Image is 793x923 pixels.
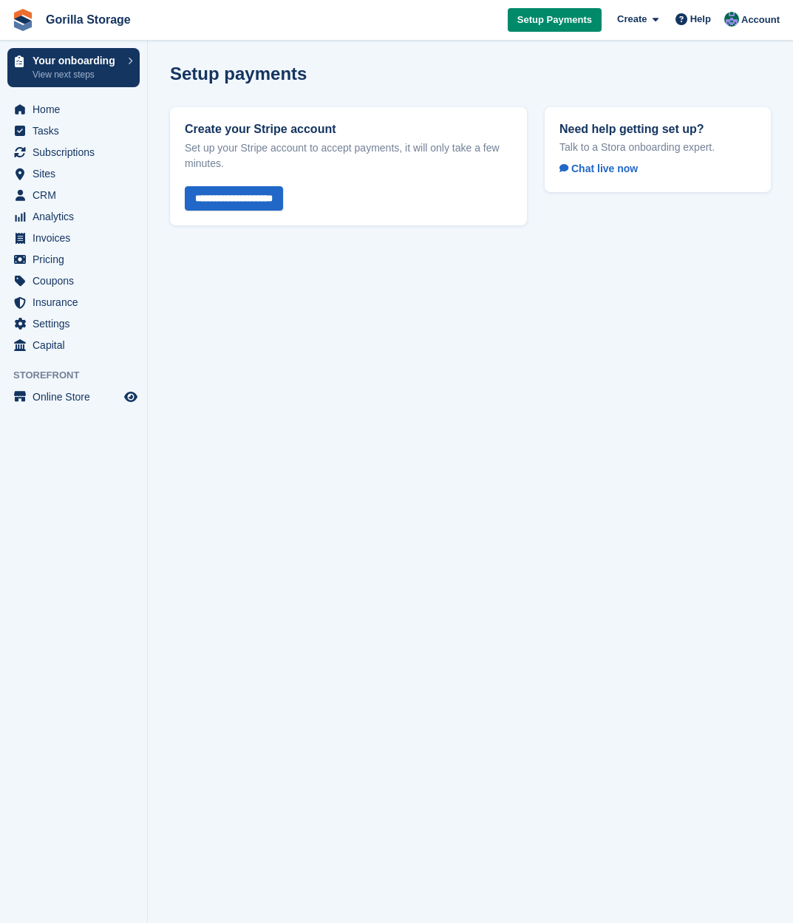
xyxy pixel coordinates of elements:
[559,140,756,154] p: Talk to a Stora onboarding expert.
[33,142,121,163] span: Subscriptions
[559,163,638,174] span: Chat live now
[33,313,121,334] span: Settings
[7,99,140,120] a: menu
[33,185,121,205] span: CRM
[122,388,140,406] a: Preview store
[33,120,121,141] span: Tasks
[40,7,137,32] a: Gorilla Storage
[7,163,140,184] a: menu
[690,12,711,27] span: Help
[559,160,650,177] a: Chat live now
[170,64,307,84] h1: Setup payments
[559,122,756,136] h2: Need help getting set up?
[33,163,121,184] span: Sites
[185,122,512,136] h2: Create your Stripe account
[724,12,739,27] img: Leesha Sutherland
[33,270,121,291] span: Coupons
[33,68,120,81] p: View next steps
[7,313,140,334] a: menu
[33,292,121,313] span: Insurance
[508,8,602,33] a: Setup Payments
[7,206,140,227] a: menu
[7,185,140,205] a: menu
[7,120,140,141] a: menu
[517,13,592,27] span: Setup Payments
[33,228,121,248] span: Invoices
[33,206,121,227] span: Analytics
[7,292,140,313] a: menu
[33,249,121,270] span: Pricing
[7,386,140,407] a: menu
[7,249,140,270] a: menu
[741,13,780,27] span: Account
[7,228,140,248] a: menu
[33,386,121,407] span: Online Store
[13,368,147,383] span: Storefront
[185,140,512,171] p: Set up your Stripe account to accept payments, it will only take a few minutes.
[7,48,140,87] a: Your onboarding View next steps
[12,9,34,31] img: stora-icon-8386f47178a22dfd0bd8f6a31ec36ba5ce8667c1dd55bd0f319d3a0aa187defe.svg
[617,12,647,27] span: Create
[7,335,140,355] a: menu
[7,270,140,291] a: menu
[33,335,121,355] span: Capital
[33,99,121,120] span: Home
[7,142,140,163] a: menu
[33,55,120,66] p: Your onboarding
